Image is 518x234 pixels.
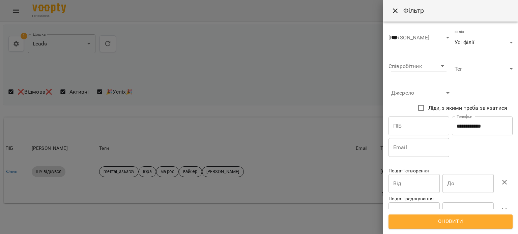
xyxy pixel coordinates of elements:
span: Ліди, з якими треба зв'язатися [428,104,507,112]
p: По даті редагування [388,196,513,202]
button: Оновити [388,214,513,229]
label: Співробітник [388,64,422,69]
h6: Фільтр [403,5,510,16]
span: Усі філії [455,38,507,46]
span: Оновити [396,217,505,226]
p: По даті створення [388,168,513,174]
label: [PERSON_NAME] [388,35,429,40]
label: Філія [455,30,464,34]
div: Усі філії [455,35,515,50]
button: Close [387,3,403,19]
